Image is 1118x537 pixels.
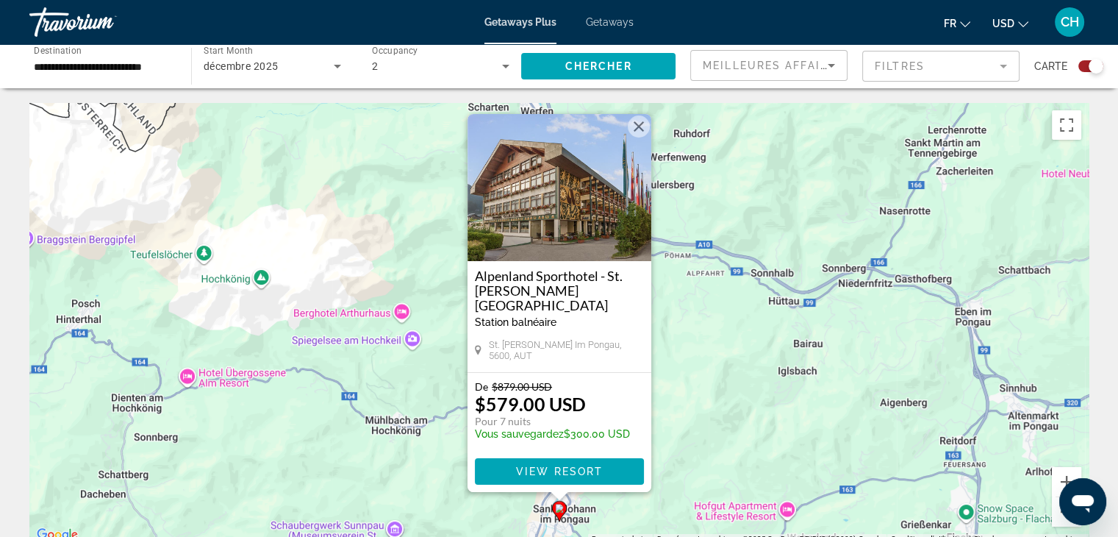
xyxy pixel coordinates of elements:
span: View Resort [515,466,602,477]
p: $300.00 USD [475,428,630,440]
button: Change currency [992,13,1028,34]
button: Change language [944,13,970,34]
button: Chercher [521,53,676,79]
span: USD [992,18,1014,29]
button: View Resort [475,458,644,485]
span: St. [PERSON_NAME] im Pongau, 5600, AUT [488,339,643,361]
button: Filter [862,50,1020,82]
a: Getaways Plus [484,16,556,28]
span: Station balnéaire [475,316,556,328]
button: Fermer [628,115,650,138]
span: CH [1061,15,1079,29]
button: User Menu [1050,7,1089,38]
span: Occupancy [372,46,418,56]
span: 2 [372,60,378,72]
img: ii_alr1.jpg [467,114,651,261]
span: Start Month [204,46,253,56]
span: De [475,380,488,393]
button: Passer en plein écran [1052,110,1081,140]
button: Zoom arrière [1052,497,1081,527]
span: Carte [1034,56,1067,77]
a: Travorium [29,3,176,41]
iframe: Bouton de lancement de la fenêtre de messagerie [1059,478,1106,525]
span: Destination [34,45,82,55]
p: $579.00 USD [475,393,586,415]
a: Alpenland Sporthotel - St. [PERSON_NAME][GEOGRAPHIC_DATA] [475,268,644,313]
button: Zoom avant [1052,467,1081,497]
span: $879.00 USD [492,380,552,393]
p: Pour 7 nuits [475,415,630,428]
span: décembre 2025 [204,60,279,72]
span: Vous sauvegardez [475,428,564,440]
mat-select: Sort by [703,57,835,74]
span: fr [944,18,956,29]
a: Getaways [586,16,634,28]
span: Chercher [565,60,632,72]
span: Meilleures affaires [703,60,844,71]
